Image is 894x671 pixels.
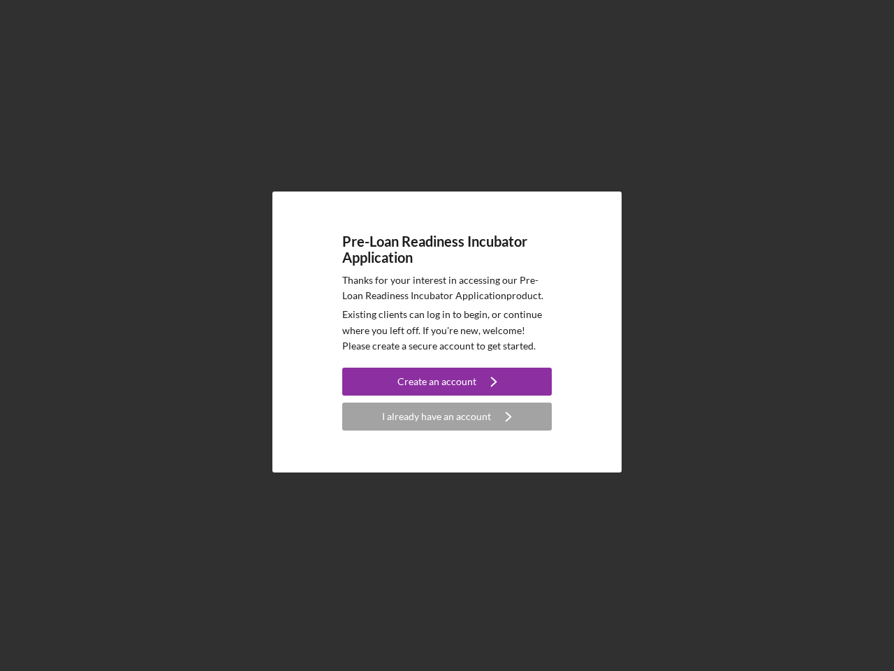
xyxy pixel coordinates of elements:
button: I already have an account [342,403,552,431]
p: Existing clients can log in to begin, or continue where you left off. If you're new, welcome! Ple... [342,307,552,354]
h4: Pre-Loan Readiness Incubator Application [342,233,552,266]
div: I already have an account [382,403,491,431]
a: Create an account [342,368,552,399]
p: Thanks for your interest in accessing our Pre-Loan Readiness Incubator Application product. [342,273,552,304]
div: Create an account [397,368,476,396]
button: Create an account [342,368,552,396]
